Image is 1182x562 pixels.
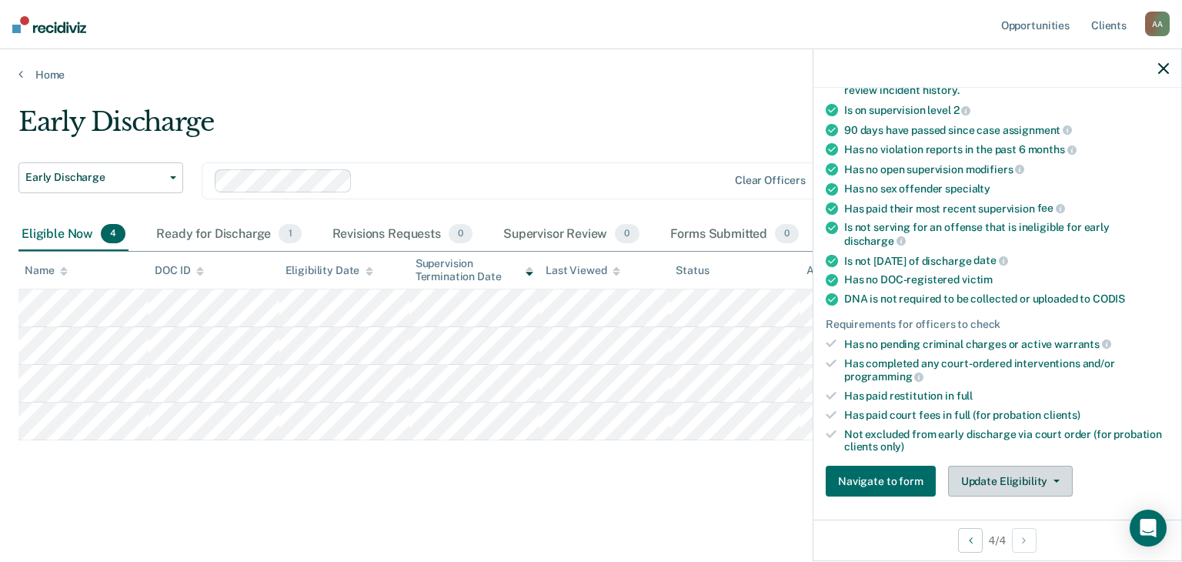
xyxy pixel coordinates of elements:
[25,171,164,184] span: Early Discharge
[416,257,533,283] div: Supervision Termination Date
[844,123,1169,137] div: 90 days have passed since case
[957,390,973,402] span: full
[880,440,904,453] span: only)
[826,466,936,497] button: Navigate to form
[101,224,125,244] span: 4
[285,264,374,277] div: Eligibility Date
[806,264,879,277] div: Assigned to
[844,409,1169,422] div: Has paid court fees in full (for probation
[153,218,304,252] div: Ready for Discharge
[958,528,983,553] button: Previous Opportunity
[735,174,806,187] div: Clear officers
[449,224,472,244] span: 0
[844,293,1169,306] div: DNA is not required to be collected or uploaded to
[18,68,1164,82] a: Home
[844,337,1169,351] div: Has no pending criminal charges or active
[844,221,1169,247] div: Is not serving for an offense that is ineligible for early
[844,357,1169,383] div: Has completed any court-ordered interventions and/or
[500,218,643,252] div: Supervisor Review
[826,466,942,497] a: Navigate to form link
[844,202,1169,216] div: Has paid their most recent supervision
[18,218,129,252] div: Eligible Now
[279,224,301,244] span: 1
[546,264,620,277] div: Last Viewed
[973,254,1007,266] span: date
[1145,12,1170,36] div: A A
[948,466,1073,497] button: Update Eligibility
[844,254,1169,268] div: Is not [DATE] of discharge
[844,428,1169,454] div: Not excluded from early discharge via court order (for probation clients
[844,162,1169,176] div: Has no open supervision
[1003,124,1072,136] span: assignment
[1054,338,1111,350] span: warrants
[945,182,990,195] span: specialty
[953,104,971,116] span: 2
[155,264,204,277] div: DOC ID
[844,142,1169,156] div: Has no violation reports in the past 6
[329,218,476,252] div: Revisions Requests
[12,16,86,33] img: Recidiviz
[1043,409,1080,421] span: clients)
[813,520,1181,560] div: 4 / 4
[615,224,639,244] span: 0
[18,106,905,150] div: Early Discharge
[1037,202,1065,214] span: fee
[1012,528,1037,553] button: Next Opportunity
[25,264,68,277] div: Name
[966,163,1025,176] span: modifiers
[826,318,1169,331] div: Requirements for officers to check
[844,370,923,383] span: programming
[844,182,1169,196] div: Has no sex offender
[1093,293,1125,305] span: CODIS
[844,103,1169,117] div: Is on supervision level
[667,218,803,252] div: Forms Submitted
[775,224,799,244] span: 0
[844,273,1169,286] div: Has no DOC-registered
[962,273,993,286] span: victim
[676,264,709,277] div: Status
[1028,143,1077,156] span: months
[844,390,1169,403] div: Has paid restitution in
[844,235,906,247] span: discharge
[1130,510,1167,547] div: Open Intercom Messenger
